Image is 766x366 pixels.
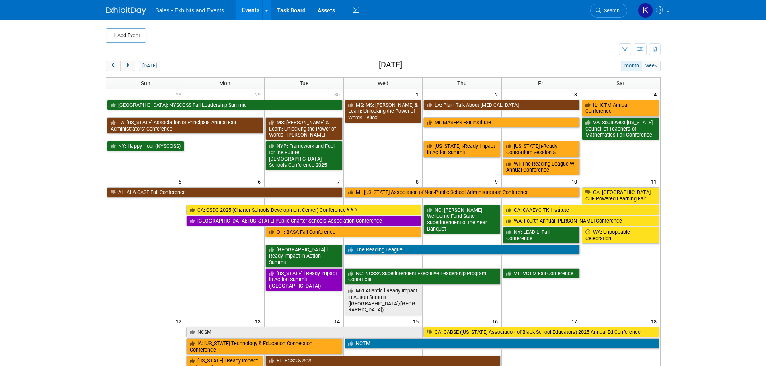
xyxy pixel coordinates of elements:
[178,176,185,186] span: 5
[141,80,150,86] span: Sun
[345,268,501,285] a: NC: NCSSA Superintendent Executive Leadership Program Cohort XIII
[333,89,343,99] span: 30
[345,187,580,198] a: MI: [US_STATE] Association of Non-Public School Administrators’ Conference
[582,227,659,243] a: WA: Unpoppable Celebration
[423,141,501,157] a: [US_STATE] i-Ready Impact in Action Summit
[219,80,230,86] span: Mon
[494,176,501,186] span: 9
[601,8,620,14] span: Search
[378,80,388,86] span: Wed
[412,316,422,326] span: 15
[265,245,343,268] a: [GEOGRAPHIC_DATA] i-Ready Impact in Action Summit
[491,316,501,326] span: 16
[265,227,422,237] a: OH: BASA Fall Conference
[621,61,642,71] button: month
[650,316,660,326] span: 18
[186,327,422,337] a: NCSM
[503,216,659,226] a: WA: Fourth Annual [PERSON_NAME] Conference
[503,268,580,279] a: VT: VCTM Fall Conference
[107,187,343,198] a: AL: ALA CASE Fall Conference
[265,268,343,291] a: [US_STATE] i-Ready Impact in Action Summit ([GEOGRAPHIC_DATA])
[538,80,544,86] span: Fri
[423,100,580,110] a: LA: Plain Talk About [MEDICAL_DATA]
[257,176,264,186] span: 6
[571,316,581,326] span: 17
[379,61,402,70] h2: [DATE]
[186,216,422,226] a: [GEOGRAPHIC_DATA]: [US_STATE] Public Charter Schools Association Conference
[457,80,467,86] span: Thu
[175,316,185,326] span: 12
[503,205,659,215] a: CA: CAAEYC TK Institute
[186,205,422,215] a: CA: CSDC 2025 (Charter Schools Development Center) Conference
[638,3,653,18] img: Kara Haven
[107,117,263,134] a: LA: [US_STATE] Association of Principals Annual Fall Administrators’ Conference
[571,176,581,186] span: 10
[573,89,581,99] span: 3
[139,61,160,71] button: [DATE]
[345,338,659,349] a: NCTM
[650,176,660,186] span: 11
[582,100,659,117] a: IL: ICTM Annual Conference
[265,141,343,170] a: NYP: Framework and Fuel for the Future [DEMOGRAPHIC_DATA] Schools Conference 2025
[300,80,308,86] span: Tue
[265,356,501,366] a: FL: FCSC & SCS
[423,205,501,234] a: NC: [PERSON_NAME] Wellcome Fund State Superintendent of the Year Banquet
[345,245,580,255] a: The Reading League
[423,327,659,337] a: CA: CABSE ([US_STATE] Association of Black School Educators) 2025 Annual Ed Conference
[415,176,422,186] span: 8
[106,7,146,15] img: ExhibitDay
[423,117,580,128] a: MI: MASFPS Fall Institute
[106,61,121,71] button: prev
[503,159,580,175] a: WI: The Reading League WI Annual Conference
[503,227,580,243] a: NY: LEAD LI Fall Conference
[254,316,264,326] span: 13
[156,7,224,14] span: Sales - Exhibits and Events
[345,100,422,123] a: MS: MS: [PERSON_NAME] & Learn: Unlocking the Power of Words - Biloxi
[345,286,422,315] a: Mid-Atlantic i-Ready Impact in Action Summit ([GEOGRAPHIC_DATA]/[GEOGRAPHIC_DATA])
[333,316,343,326] span: 14
[582,117,659,140] a: VA: Southwest [US_STATE] Council of Teachers of Mathematics Fall Conference
[107,100,343,110] a: [GEOGRAPHIC_DATA]: NYSCOSS Fall Leadership Summit
[107,141,184,151] a: NY: Happy Hour (NYSCOSS)
[254,89,264,99] span: 29
[106,28,146,43] button: Add Event
[494,89,501,99] span: 2
[186,338,343,355] a: IA: [US_STATE] Technology & Education Connection Conference
[582,187,659,204] a: CA: [GEOGRAPHIC_DATA] CUE Powered Learning Fair
[120,61,135,71] button: next
[653,89,660,99] span: 4
[642,61,660,71] button: week
[265,117,343,140] a: MS: [PERSON_NAME] & Learn: Unlocking the Power of Words - [PERSON_NAME]
[503,141,580,157] a: [US_STATE] i-Ready Consortium Session 5
[415,89,422,99] span: 1
[590,4,627,18] a: Search
[336,176,343,186] span: 7
[175,89,185,99] span: 28
[616,80,625,86] span: Sat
